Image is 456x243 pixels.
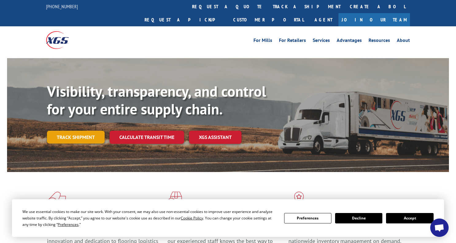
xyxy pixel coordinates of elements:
[46,3,78,9] a: [PHONE_NUMBER]
[284,213,331,223] button: Preferences
[369,38,390,45] a: Resources
[386,213,433,223] button: Accept
[22,208,276,228] div: We use essential cookies to make our site work. With your consent, we may also use non-essential ...
[308,13,338,26] a: Agent
[181,215,203,221] span: Cookie Policy
[110,131,184,144] a: Calculate transit time
[313,38,330,45] a: Services
[279,38,306,45] a: For Retailers
[47,82,266,118] b: Visibility, transparency, and control for your entire supply chain.
[430,219,449,237] a: Open chat
[335,213,382,223] button: Decline
[47,131,105,144] a: Track shipment
[189,131,242,144] a: XGS ASSISTANT
[229,13,308,26] a: Customer Portal
[338,13,410,26] a: Join Our Team
[337,38,362,45] a: Advantages
[288,192,310,207] img: xgs-icon-flagship-distribution-model-red
[140,13,229,26] a: Request a pickup
[397,38,410,45] a: About
[58,222,79,227] span: Preferences
[12,199,444,237] div: Cookie Consent Prompt
[253,38,272,45] a: For Mills
[168,192,182,207] img: xgs-icon-focused-on-flooring-red
[47,192,66,207] img: xgs-icon-total-supply-chain-intelligence-red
